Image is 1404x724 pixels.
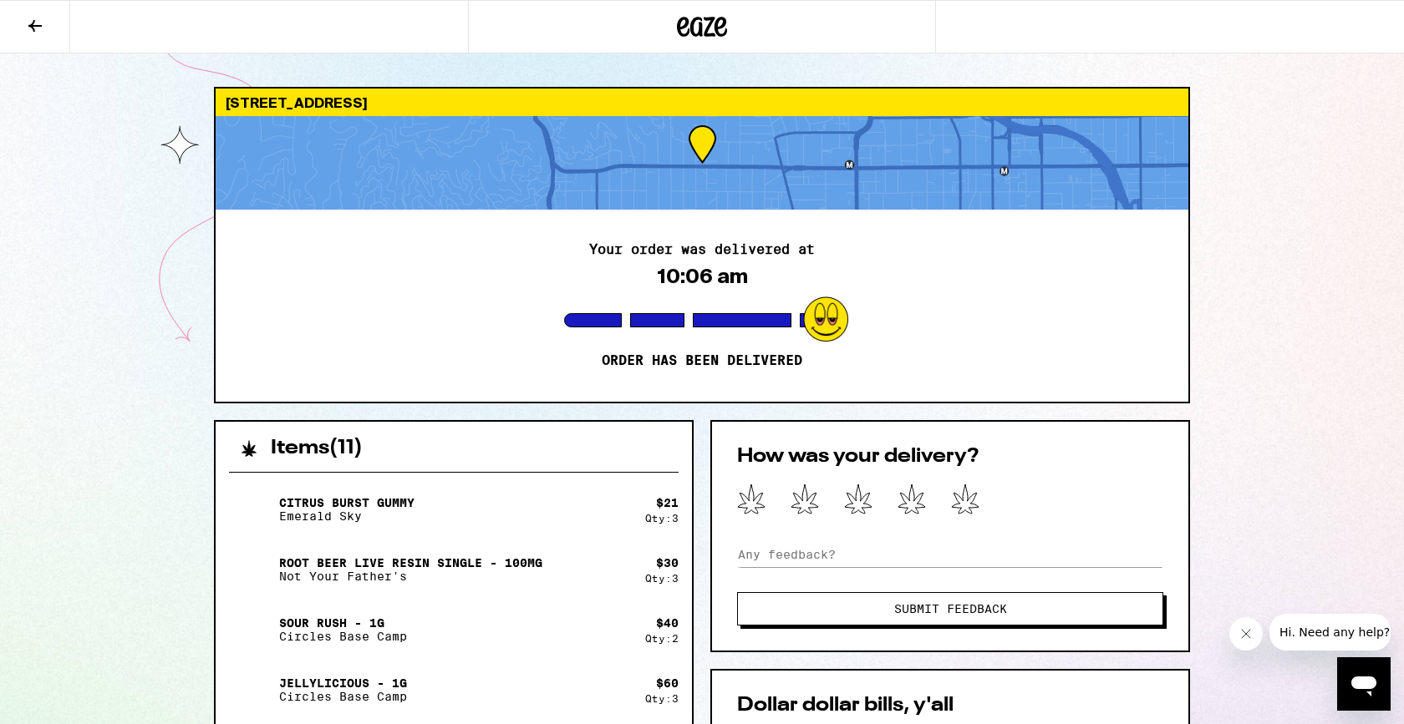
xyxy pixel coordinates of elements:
img: Jellylicious - 1g [229,666,276,713]
div: $ 60 [656,676,679,690]
iframe: Close message [1229,617,1263,651]
h2: Dollar dollar bills, y'all [737,696,1163,716]
img: Citrus Burst Gummy [229,486,276,533]
p: Not Your Father's [279,570,542,583]
p: Citrus Burst Gummy [279,496,415,509]
p: Root Beer Live Resin Single - 100mg [279,556,542,570]
div: Qty: 3 [645,513,679,524]
div: Qty: 2 [645,633,679,644]
p: Emerald Sky [279,509,415,523]
div: $ 21 [656,496,679,509]
p: Circles Base Camp [279,690,407,703]
iframe: Button to launch messaging window [1337,657,1391,711]
div: Qty: 3 [645,693,679,704]
div: [STREET_ADDRESS] [216,89,1188,116]
div: 10:06 am [657,265,748,288]
p: Sour Rush - 1g [279,616,407,630]
p: Jellylicious - 1g [279,676,407,690]
iframe: Message from company [1269,614,1391,651]
div: $ 40 [656,616,679,630]
p: Order has been delivered [602,352,802,369]
div: Qty: 3 [645,573,679,584]
div: $ 30 [656,556,679,570]
h2: How was your delivery? [737,447,1163,467]
p: Circles Base Camp [279,630,407,643]
span: Submit Feedback [894,603,1007,615]
h2: Items ( 11 ) [271,438,363,458]
img: Sour Rush - 1g [229,606,276,653]
img: Root Beer Live Resin Single - 100mg [229,546,276,593]
button: Submit Feedback [737,592,1163,625]
h2: Your order was delivered at [589,243,815,256]
input: Any feedback? [737,542,1163,567]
